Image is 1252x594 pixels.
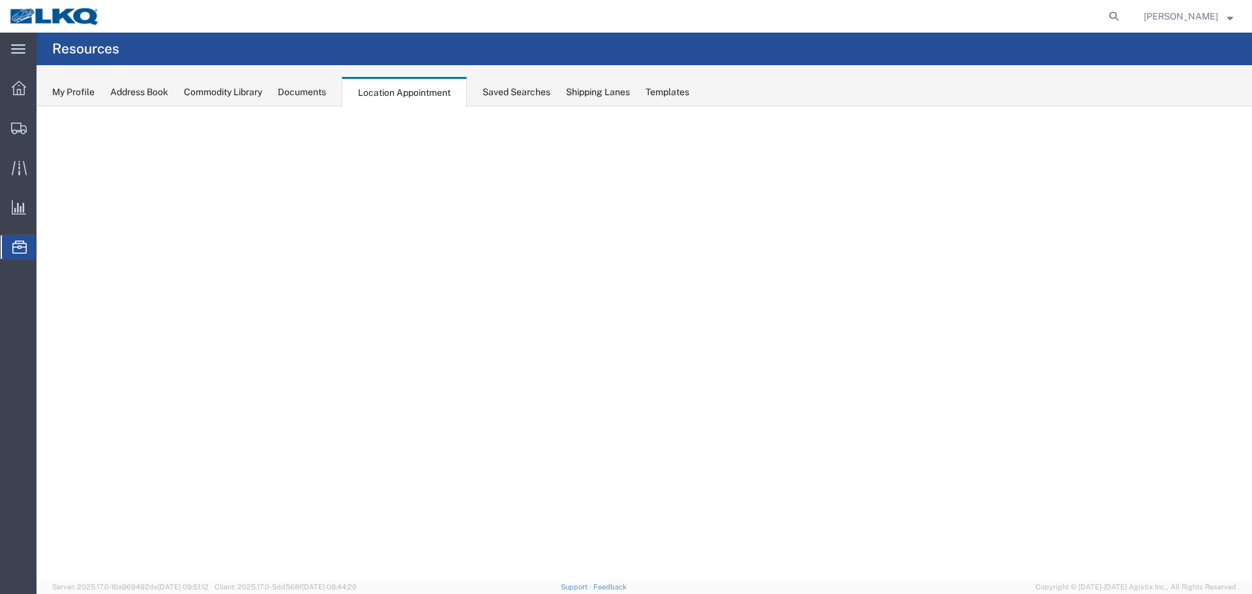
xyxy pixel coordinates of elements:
div: Address Book [110,85,168,99]
img: logo [9,7,100,26]
span: Copyright © [DATE]-[DATE] Agistix Inc., All Rights Reserved [1036,582,1236,593]
span: [DATE] 09:51:12 [158,583,209,591]
div: Documents [278,85,326,99]
button: [PERSON_NAME] [1143,8,1234,24]
div: Location Appointment [342,77,467,107]
iframe: FS Legacy Container [37,106,1252,580]
span: [DATE] 08:44:20 [302,583,357,591]
div: Templates [646,85,689,99]
a: Feedback [593,583,627,591]
a: Support [561,583,593,591]
span: Lea Merryweather [1144,9,1218,23]
span: Server: 2025.17.0-16a969492de [52,583,209,591]
h4: Resources [52,33,119,65]
div: Shipping Lanes [566,85,630,99]
div: Saved Searches [483,85,550,99]
span: Client: 2025.17.0-5dd568f [215,583,357,591]
div: My Profile [52,85,95,99]
div: Commodity Library [184,85,262,99]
